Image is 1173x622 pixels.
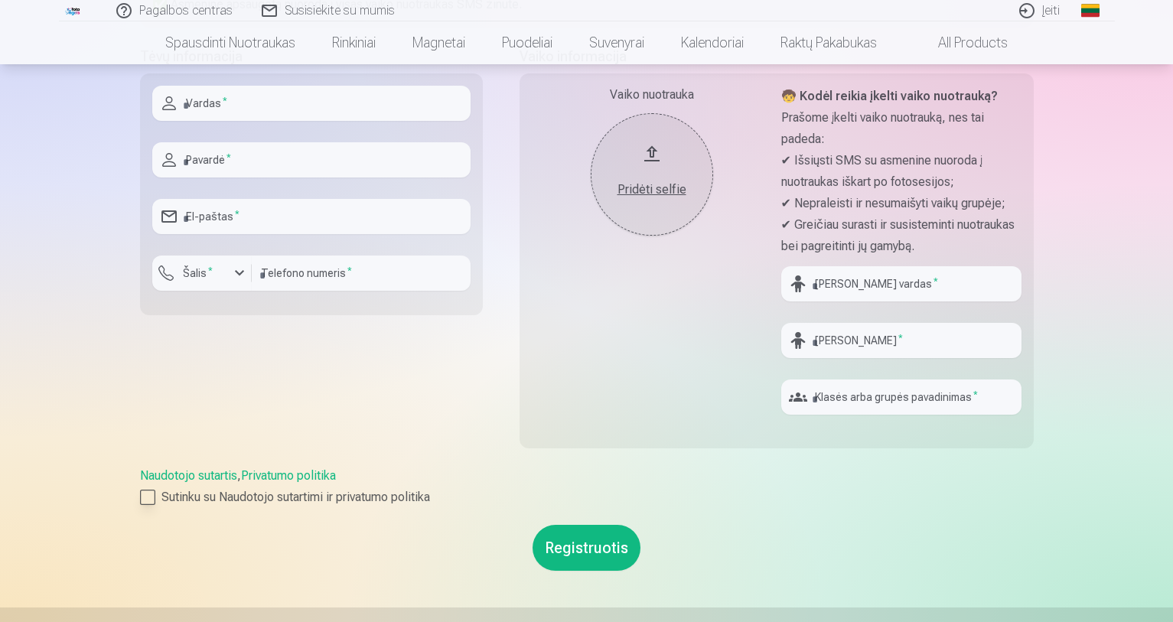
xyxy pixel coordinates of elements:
p: ✔ Išsiųsti SMS su asmenine nuoroda į nuotraukas iškart po fotosesijos; [781,150,1021,193]
p: ✔ Nepraleisti ir nesumaišyti vaikų grupėje; [781,193,1021,214]
a: Puodeliai [484,21,571,64]
p: ✔ Greičiau surasti ir susisteminti nuotraukas bei pagreitinti jų gamybą. [781,214,1021,257]
div: Pridėti selfie [606,181,698,199]
img: /fa2 [65,6,82,15]
div: , [140,467,1034,506]
strong: 🧒 Kodėl reikia įkelti vaiko nuotrauką? [781,89,998,103]
a: Suvenyrai [571,21,663,64]
a: Spausdinti nuotraukas [147,21,314,64]
a: Naudotojo sutartis [140,468,237,483]
label: Šalis [177,265,219,281]
a: Magnetai [394,21,484,64]
button: Pridėti selfie [591,113,713,236]
button: Registruotis [533,525,640,571]
button: Šalis* [152,256,252,291]
div: Vaiko nuotrauka [532,86,772,104]
a: Raktų pakabukas [762,21,895,64]
a: Rinkiniai [314,21,394,64]
a: All products [895,21,1026,64]
label: Sutinku su Naudotojo sutartimi ir privatumo politika [140,488,1034,506]
a: Kalendoriai [663,21,762,64]
a: Privatumo politika [241,468,336,483]
p: Prašome įkelti vaiko nuotrauką, nes tai padeda: [781,107,1021,150]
